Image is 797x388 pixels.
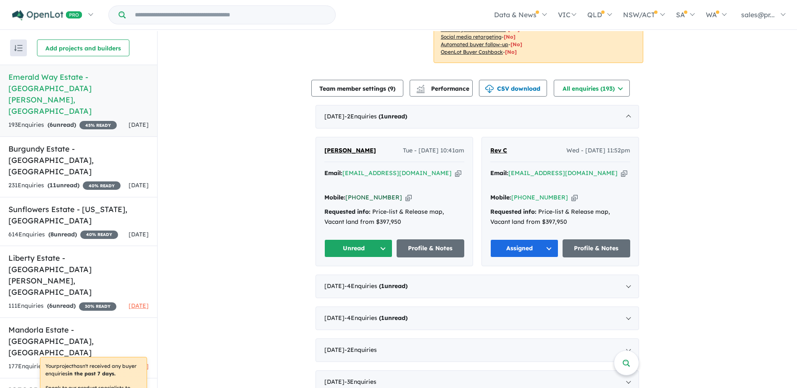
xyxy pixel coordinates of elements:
[508,26,520,32] span: [No]
[490,147,507,154] span: Rev C
[80,231,118,239] span: 40 % READY
[324,194,345,201] strong: Mobile:
[563,239,631,257] a: Profile & Notes
[505,49,517,55] span: [No]
[8,143,149,177] h5: Burgundy Estate - [GEOGRAPHIC_DATA] , [GEOGRAPHIC_DATA]
[479,80,547,97] button: CSV download
[324,239,392,257] button: Unread
[390,85,393,92] span: 9
[129,302,149,309] span: [DATE]
[8,181,121,191] div: 231 Enquir ies
[490,239,558,257] button: Assigned
[510,41,522,47] span: [No]
[410,80,473,97] button: Performance
[416,87,425,93] img: bar-chart.svg
[324,207,464,227] div: Price-list & Release map, Vacant land from $397,950
[566,146,630,156] span: Wed - [DATE] 11:52pm
[45,362,142,378] p: Your project hasn't received any buyer enquiries
[68,370,116,377] b: in the past 7 days.
[324,146,376,156] a: [PERSON_NAME]
[621,169,627,178] button: Copy
[127,6,334,24] input: Try estate name, suburb, builder or developer
[490,169,508,177] strong: Email:
[397,239,465,257] a: Profile & Notes
[345,194,402,201] a: [PHONE_NUMBER]
[316,307,639,330] div: [DATE]
[8,204,149,226] h5: Sunflowers Estate - [US_STATE] , [GEOGRAPHIC_DATA]
[37,39,129,56] button: Add projects and builders
[8,71,149,117] h5: Emerald Way Estate - [GEOGRAPHIC_DATA][PERSON_NAME] , [GEOGRAPHIC_DATA]
[83,181,121,190] span: 40 % READY
[345,346,377,354] span: - 2 Enquir ies
[511,194,568,201] a: [PHONE_NUMBER]
[441,26,506,32] u: Geo-targeted email & SMS
[554,80,630,97] button: All enquiries (193)
[441,34,502,40] u: Social media retargeting
[14,45,23,51] img: sort.svg
[490,194,511,201] strong: Mobile:
[324,147,376,154] span: [PERSON_NAME]
[49,302,53,309] span: 6
[741,10,775,19] span: sales@pr...
[47,121,76,128] strong: ( unread)
[342,169,452,177] a: [EMAIL_ADDRESS][DOMAIN_NAME]
[50,231,54,238] span: 8
[8,120,117,130] div: 193 Enquir ies
[379,314,408,322] strong: ( unread)
[311,80,403,97] button: Team member settings (9)
[571,193,578,202] button: Copy
[379,113,407,120] strong: ( unread)
[508,169,618,177] a: [EMAIL_ADDRESS][DOMAIN_NAME]
[316,338,639,362] div: [DATE]
[490,146,507,156] a: Rev C
[47,181,79,189] strong: ( unread)
[490,207,630,227] div: Price-list & Release map, Vacant land from $397,950
[129,121,149,128] span: [DATE]
[324,169,342,177] strong: Email:
[79,121,117,129] span: 45 % READY
[8,301,116,311] div: 111 Enquir ies
[47,302,76,309] strong: ( unread)
[345,282,408,290] span: - 4 Enquir ies
[381,282,384,290] span: 1
[79,302,116,311] span: 30 % READY
[490,208,537,215] strong: Requested info:
[455,169,461,178] button: Copy
[8,252,149,298] h5: Liberty Estate - [GEOGRAPHIC_DATA][PERSON_NAME] , [GEOGRAPHIC_DATA]
[417,85,424,89] img: line-chart.svg
[441,41,508,47] u: Automated buyer follow-up
[381,314,384,322] span: 1
[403,146,464,156] span: Tue - [DATE] 10:41am
[50,181,56,189] span: 11
[418,85,469,92] span: Performance
[379,282,408,290] strong: ( unread)
[12,10,82,21] img: Openlot PRO Logo White
[381,113,384,120] span: 1
[129,231,149,238] span: [DATE]
[8,230,118,240] div: 614 Enquir ies
[316,275,639,298] div: [DATE]
[345,314,408,322] span: - 4 Enquir ies
[405,193,412,202] button: Copy
[129,181,149,189] span: [DATE]
[48,231,77,238] strong: ( unread)
[504,34,516,40] span: [No]
[485,85,494,93] img: download icon
[441,49,503,55] u: OpenLot Buyer Cashback
[345,113,407,120] span: - 2 Enquir ies
[316,105,639,128] div: [DATE]
[345,378,376,385] span: - 3 Enquir ies
[324,208,371,215] strong: Requested info:
[8,362,118,372] div: 177 Enquir ies
[50,121,53,128] span: 6
[8,324,149,358] h5: Mandorla Estate - [GEOGRAPHIC_DATA] , [GEOGRAPHIC_DATA]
